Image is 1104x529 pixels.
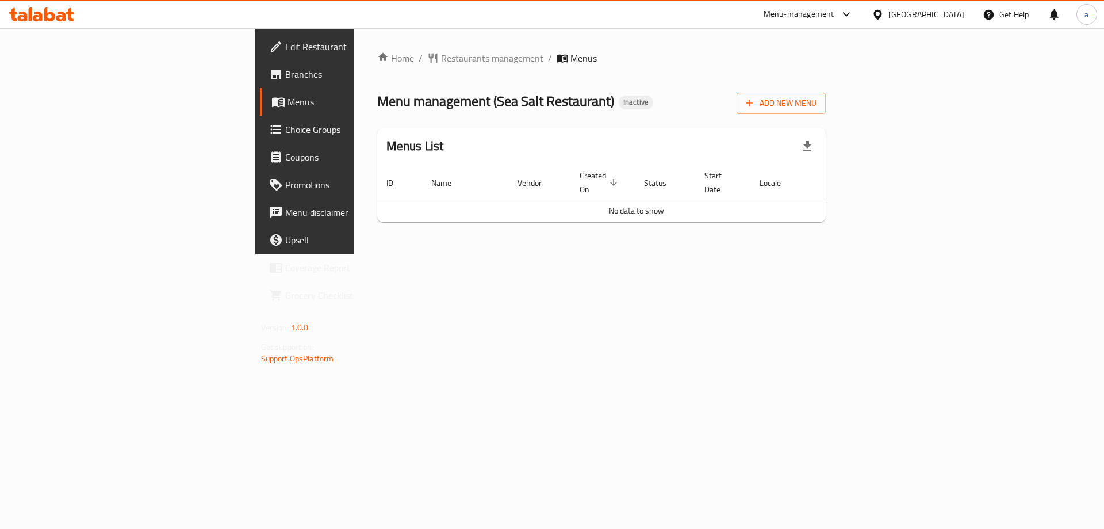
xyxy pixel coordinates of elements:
[260,171,440,199] a: Promotions
[260,199,440,226] a: Menu disclaimer
[260,281,440,309] a: Grocery Checklist
[285,123,431,136] span: Choice Groups
[517,176,557,190] span: Vendor
[285,67,431,81] span: Branches
[291,320,309,335] span: 1.0.0
[285,261,431,275] span: Coverage Report
[287,95,431,109] span: Menus
[285,40,431,54] span: Edit Restaurant
[260,226,440,254] a: Upsell
[377,51,826,65] nav: breadcrumb
[261,351,334,366] a: Support.OpsPlatform
[377,165,896,222] table: enhanced table
[704,169,737,196] span: Start Date
[285,233,431,247] span: Upsell
[1084,8,1088,21] span: a
[260,254,440,281] a: Coverage Report
[431,176,466,190] span: Name
[260,88,440,116] a: Menus
[261,340,314,355] span: Get support on:
[386,138,444,155] h2: Menus List
[737,93,826,114] button: Add New Menu
[760,176,796,190] span: Locale
[260,33,440,60] a: Edit Restaurant
[619,97,653,107] span: Inactive
[888,8,964,21] div: [GEOGRAPHIC_DATA]
[746,96,816,111] span: Add New Menu
[285,205,431,219] span: Menu disclaimer
[285,178,431,192] span: Promotions
[793,132,821,160] div: Export file
[570,51,597,65] span: Menus
[285,288,431,302] span: Grocery Checklist
[260,143,440,171] a: Coupons
[261,320,289,335] span: Version:
[644,176,681,190] span: Status
[609,203,664,218] span: No data to show
[441,51,543,65] span: Restaurants management
[810,165,896,200] th: Actions
[285,150,431,164] span: Coupons
[260,60,440,88] a: Branches
[377,88,614,114] span: Menu management ( Sea Salt Restaurant )
[386,176,408,190] span: ID
[427,51,543,65] a: Restaurants management
[580,169,621,196] span: Created On
[764,7,834,21] div: Menu-management
[260,116,440,143] a: Choice Groups
[548,51,552,65] li: /
[619,96,653,109] div: Inactive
